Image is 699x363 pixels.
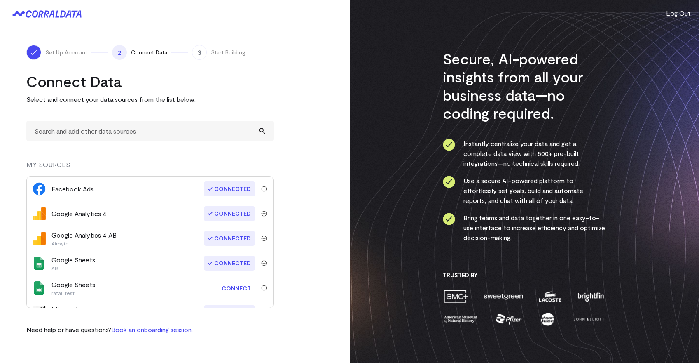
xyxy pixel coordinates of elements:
[26,325,193,335] p: Need help or have questions?
[495,312,523,326] img: pfizer-e137f5fc.png
[33,306,46,320] img: default-f74cbd8b.png
[192,45,207,60] span: 3
[666,8,691,18] button: Log Out
[443,271,605,279] h3: Trusted By
[33,207,46,220] img: google_analytics_4-4ee20295.svg
[204,305,255,320] span: Connected
[30,48,38,57] img: ico-check-white-5ff98cb1.svg
[261,186,267,192] img: trash-40e54a27.svg
[538,289,562,304] img: lacoste-7a6b0538.png
[112,45,127,60] span: 2
[111,325,193,333] a: Book an onboarding session.
[443,49,605,122] h3: Secure, AI-powered insights from all your business data—no coding required.
[204,181,255,196] span: Connected
[443,312,478,326] img: amnh-5afada46.png
[51,290,95,296] p: rafal_test
[33,257,46,270] img: google_sheets-5a4bad8e.svg
[51,209,107,219] div: Google Analytics 4
[33,182,46,196] img: facebook_ads-56946ca1.svg
[33,232,46,245] img: google_analytics_4-fc05114a.png
[51,230,117,247] div: Google Analytics 4 AB
[33,281,46,295] img: google_sheets-5a4bad8e.svg
[539,312,556,326] img: moon-juice-c312e729.png
[443,176,605,205] li: Use a secure AI-powered platform to effortlessly set goals, build and automate reports, and chat ...
[51,265,95,271] p: AR
[211,48,245,57] span: Start Building
[483,289,524,304] img: sweetgreen-1d1fb32c.png
[26,72,274,90] h2: Connect Data
[51,304,178,321] div: Mixpanel
[261,285,267,291] img: trash-40e54a27.svg
[443,213,455,225] img: ico-check-circle-4b19435c.svg
[443,176,455,188] img: ico-check-circle-4b19435c.svg
[204,231,255,246] span: Connected
[51,240,117,247] p: Airbyte
[261,260,267,266] img: trash-40e54a27.svg
[217,280,255,296] a: Connect
[443,213,605,243] li: Bring teams and data together in one easy-to-use interface to increase efficiency and optimize de...
[45,48,87,57] span: Set Up Account
[443,289,469,304] img: amc-0b11a8f1.png
[26,160,274,176] div: MY SOURCES
[51,184,94,194] div: Facebook Ads
[261,211,267,217] img: trash-40e54a27.svg
[51,280,95,296] div: Google Sheets
[26,94,274,104] p: Select and connect your data sources from the list below.
[204,256,255,271] span: Connected
[204,206,255,221] span: Connected
[443,139,455,151] img: ico-check-circle-4b19435c.svg
[443,139,605,168] li: Instantly centralize your data and get a complete data view with 500+ pre-built integrations—no t...
[572,312,605,326] img: john-elliott-25751c40.png
[261,236,267,241] img: trash-40e54a27.svg
[26,121,274,141] input: Search and add other data sources
[51,255,95,271] div: Google Sheets
[131,48,167,57] span: Connect Data
[576,289,605,304] img: brightfin-a251e171.png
